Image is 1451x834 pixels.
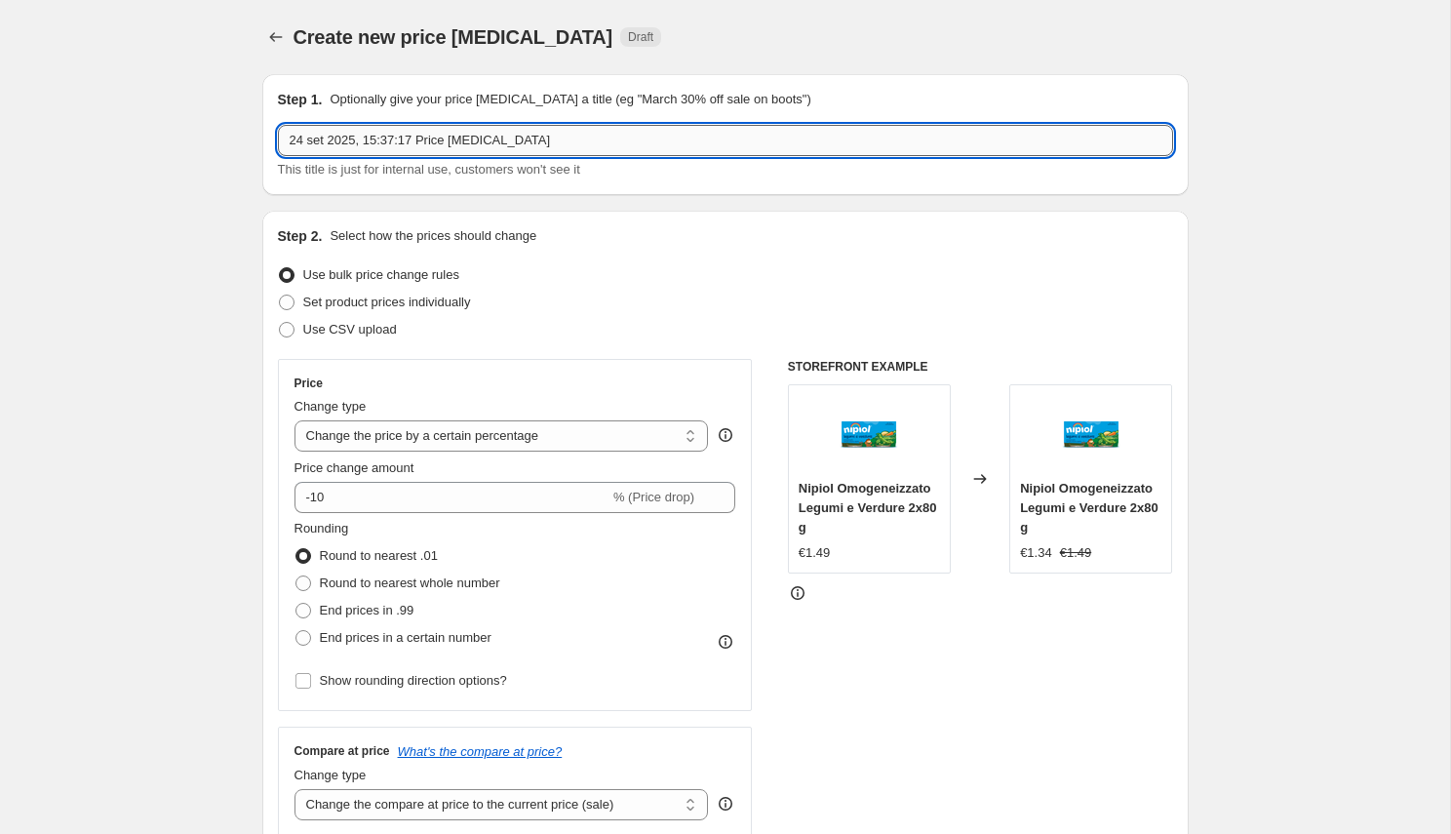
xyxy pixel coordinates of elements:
span: Create new price [MEDICAL_DATA] [294,26,613,48]
h3: Compare at price [294,743,390,759]
h6: STOREFRONT EXAMPLE [788,359,1173,375]
span: End prices in a certain number [320,630,491,645]
span: Draft [628,29,653,45]
span: Nipiol Omogeneizzato Legumi e Verdure 2x80 g [799,481,937,535]
button: Price change jobs [262,23,290,51]
span: This title is just for internal use, customers won't see it [278,162,580,177]
input: 30% off holiday sale [278,125,1173,156]
h3: Price [294,376,323,391]
div: help [716,794,735,814]
div: help [716,425,735,445]
p: Optionally give your price [MEDICAL_DATA] a title (eg "March 30% off sale on boots") [330,90,810,109]
span: Nipiol Omogeneizzato Legumi e Verdure 2x80 g [1020,481,1158,535]
img: NIPIOL_OMOLEGUMI_VERDURE_2X80_1ae3ecc5-1783-4217-bd0f-eec1a2fd530f_80x.png [830,395,908,473]
strike: €1.49 [1060,543,1092,563]
div: €1.49 [799,543,831,563]
button: What's the compare at price? [398,744,563,759]
span: % (Price drop) [613,490,694,504]
div: €1.34 [1020,543,1052,563]
h2: Step 1. [278,90,323,109]
p: Select how the prices should change [330,226,536,246]
span: Price change amount [294,460,414,475]
input: -15 [294,482,609,513]
span: End prices in .99 [320,603,414,617]
span: Change type [294,768,367,782]
span: Rounding [294,521,349,536]
span: Change type [294,399,367,414]
span: Round to nearest whole number [320,576,500,590]
span: Round to nearest .01 [320,548,438,563]
h2: Step 2. [278,226,323,246]
span: Show rounding direction options? [320,673,507,688]
span: Use CSV upload [303,322,397,337]
img: NIPIOL_OMOLEGUMI_VERDURE_2X80_1ae3ecc5-1783-4217-bd0f-eec1a2fd530f_80x.png [1052,395,1130,473]
span: Use bulk price change rules [303,267,459,282]
span: Set product prices individually [303,295,471,309]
